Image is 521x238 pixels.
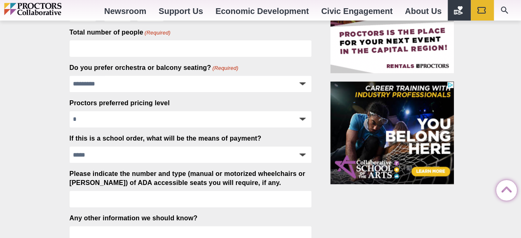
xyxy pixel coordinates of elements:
[212,65,238,72] span: (Required)
[4,3,97,15] img: Proctors logo
[70,99,170,108] label: Proctors preferred pricing level
[330,81,454,184] iframe: Advertisement
[70,134,262,143] label: If this is a school order, what will be the means of payment?
[70,63,238,72] label: Do you prefer orchestra or balcony seating?
[70,214,198,223] label: Any other information we should know?
[70,28,171,37] label: Total number of people
[496,180,513,197] a: Back to Top
[70,169,312,187] label: Please indicate the number and type (manual or motorized wheelchairs or [PERSON_NAME]) of ADA acc...
[144,29,171,37] span: (Required)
